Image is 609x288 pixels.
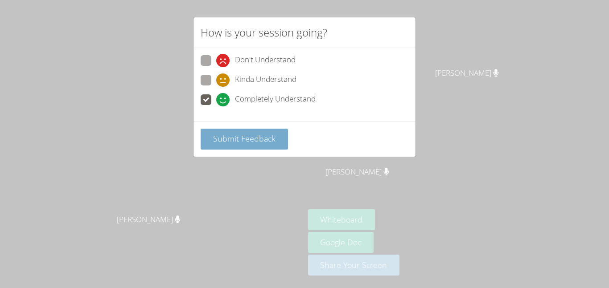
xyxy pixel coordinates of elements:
[235,73,296,87] span: Kinda Understand
[213,133,276,144] span: Submit Feedback
[235,54,296,67] span: Don't Understand
[201,24,327,41] h2: How is your session going?
[235,93,316,106] span: Completely Understand
[201,129,288,150] button: Submit Feedback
